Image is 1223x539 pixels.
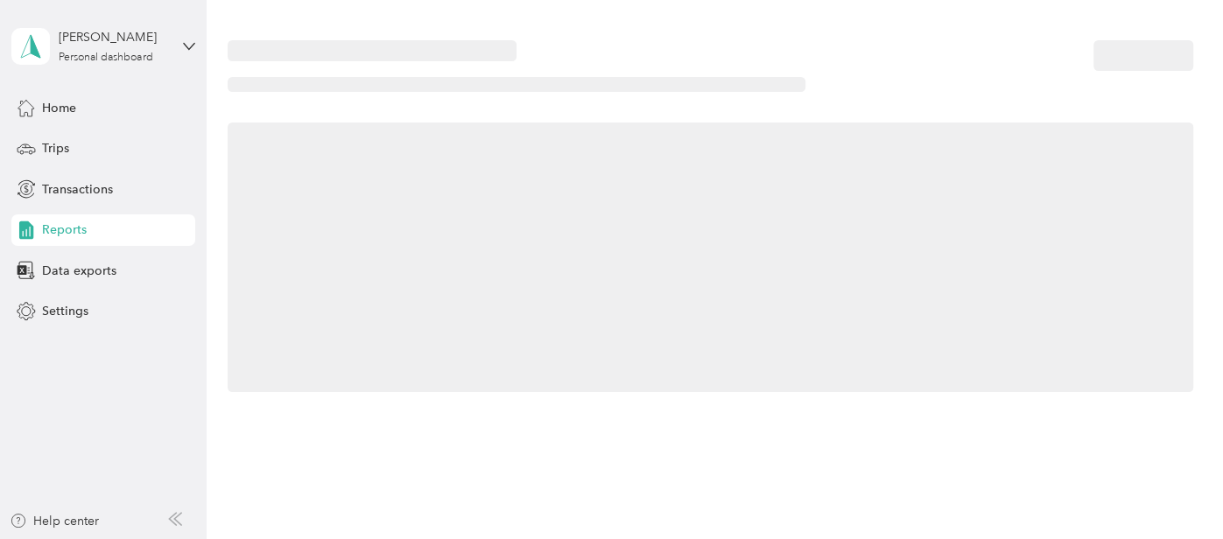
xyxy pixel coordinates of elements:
span: Data exports [42,262,116,280]
span: Reports [42,220,87,239]
div: [PERSON_NAME] [59,28,168,46]
span: Settings [42,302,88,320]
button: Help center [10,512,99,530]
iframe: Everlance-gr Chat Button Frame [1125,441,1223,539]
span: Trips [42,139,69,157]
span: Home [42,99,76,117]
span: Transactions [42,180,113,199]
div: Personal dashboard [59,52,152,63]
